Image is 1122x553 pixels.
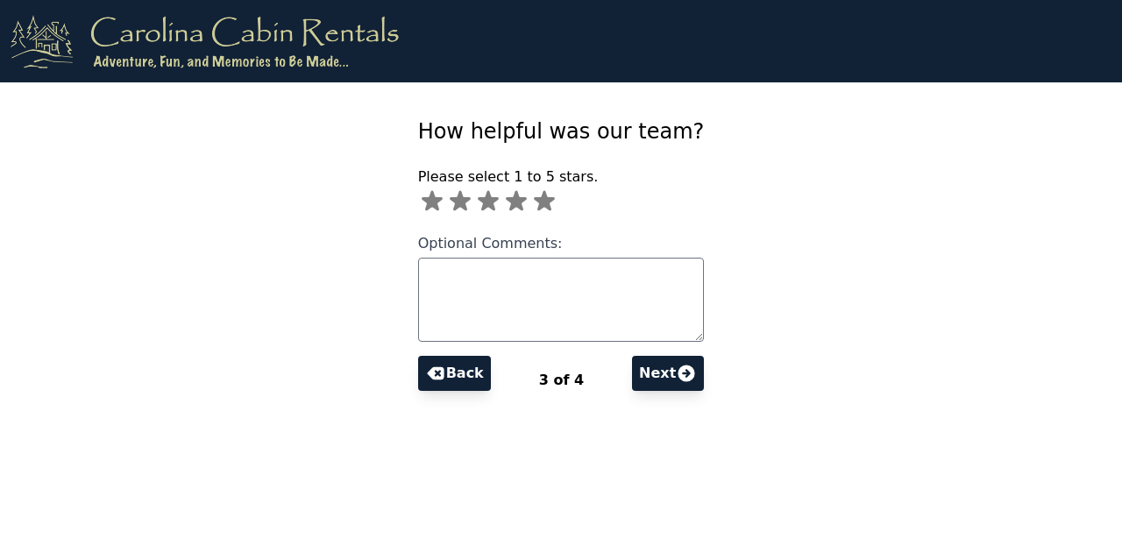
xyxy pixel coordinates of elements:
[632,356,704,391] button: Next
[418,167,705,188] p: Please select 1 to 5 stars.
[418,119,705,144] span: How helpful was our team?
[418,235,563,252] span: Optional Comments:
[418,356,491,391] button: Back
[11,14,399,68] img: logo.png
[539,372,584,388] span: 3 of 4
[418,258,705,342] textarea: Optional Comments:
